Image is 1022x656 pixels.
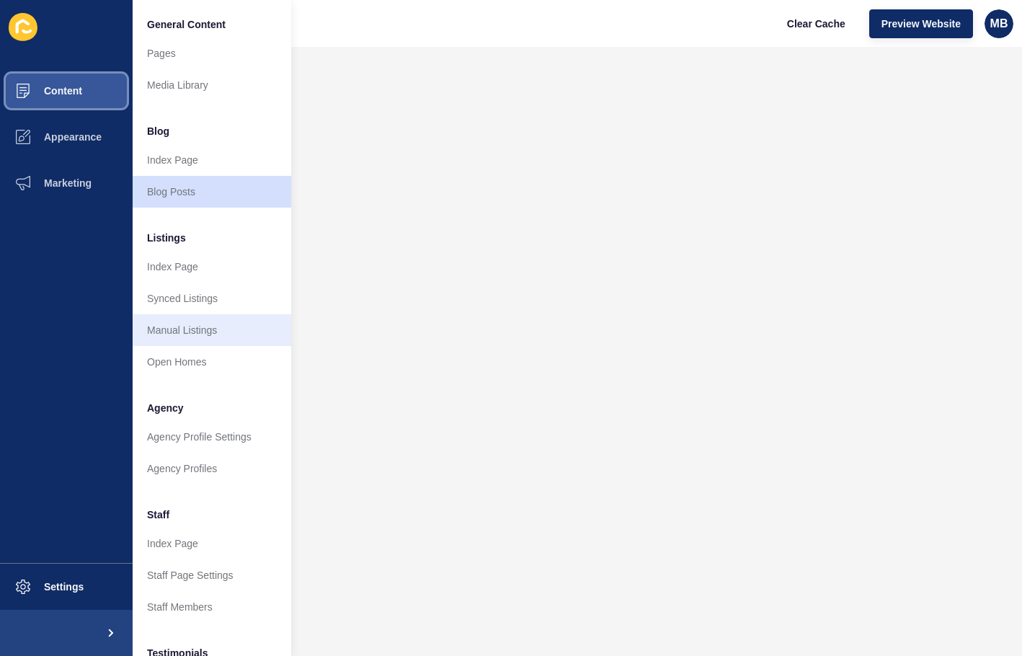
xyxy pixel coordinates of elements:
[147,17,226,32] span: General Content
[133,421,291,453] a: Agency Profile Settings
[133,144,291,176] a: Index Page
[133,37,291,69] a: Pages
[147,507,169,522] span: Staff
[133,314,291,346] a: Manual Listings
[147,124,169,138] span: Blog
[133,69,291,101] a: Media Library
[881,17,961,31] span: Preview Website
[133,176,291,208] a: Blog Posts
[990,17,1008,31] span: MB
[869,9,973,38] button: Preview Website
[133,453,291,484] a: Agency Profiles
[133,346,291,378] a: Open Homes
[133,251,291,283] a: Index Page
[133,591,291,623] a: Staff Members
[133,283,291,314] a: Synced Listings
[147,401,184,415] span: Agency
[787,17,845,31] span: Clear Cache
[133,528,291,559] a: Index Page
[133,559,291,591] a: Staff Page Settings
[775,9,858,38] button: Clear Cache
[147,231,186,245] span: Listings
